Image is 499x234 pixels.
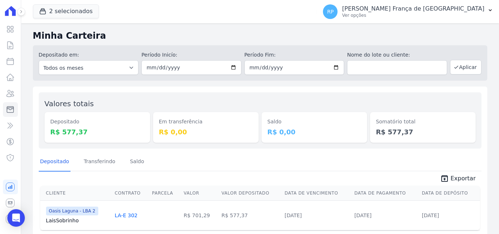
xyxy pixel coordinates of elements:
[419,186,480,201] th: Data de Depósito
[285,212,302,218] a: [DATE]
[218,200,282,230] td: R$ 577,37
[50,118,144,126] dt: Depositado
[354,212,372,218] a: [DATE]
[46,217,109,224] a: LaisSobrinho
[267,127,361,137] dd: R$ 0,00
[50,127,144,137] dd: R$ 577,37
[434,174,481,184] a: unarchive Exportar
[129,153,146,172] a: Saldo
[159,127,253,137] dd: R$ 0,00
[267,118,361,126] dt: Saldo
[218,186,282,201] th: Valor Depositado
[351,186,419,201] th: Data de Pagamento
[327,9,334,14] span: RP
[244,51,344,59] label: Período Fim:
[376,127,470,137] dd: R$ 577,37
[149,186,181,201] th: Parcela
[7,209,25,227] div: Open Intercom Messenger
[159,118,253,126] dt: Em transferência
[282,186,351,201] th: Data de Vencimento
[440,174,449,183] i: unarchive
[45,99,94,108] label: Valores totais
[82,153,117,172] a: Transferindo
[141,51,241,59] label: Período Inicío:
[347,51,447,59] label: Nome do lote ou cliente:
[181,186,218,201] th: Valor
[33,29,487,42] h2: Minha Carteira
[33,4,99,18] button: 2 selecionados
[450,60,481,74] button: Aplicar
[376,118,470,126] dt: Somatório total
[40,186,112,201] th: Cliente
[422,212,439,218] a: [DATE]
[112,186,149,201] th: Contrato
[46,207,98,215] span: Oasis Laguna - LBA 2
[317,1,499,22] button: RP [PERSON_NAME] França de [GEOGRAPHIC_DATA] Ver opções
[342,5,484,12] p: [PERSON_NAME] França de [GEOGRAPHIC_DATA]
[39,52,79,58] label: Depositado em:
[181,200,218,230] td: R$ 701,29
[342,12,484,18] p: Ver opções
[450,174,476,183] span: Exportar
[39,153,71,172] a: Depositado
[115,212,137,218] a: LA-E 302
